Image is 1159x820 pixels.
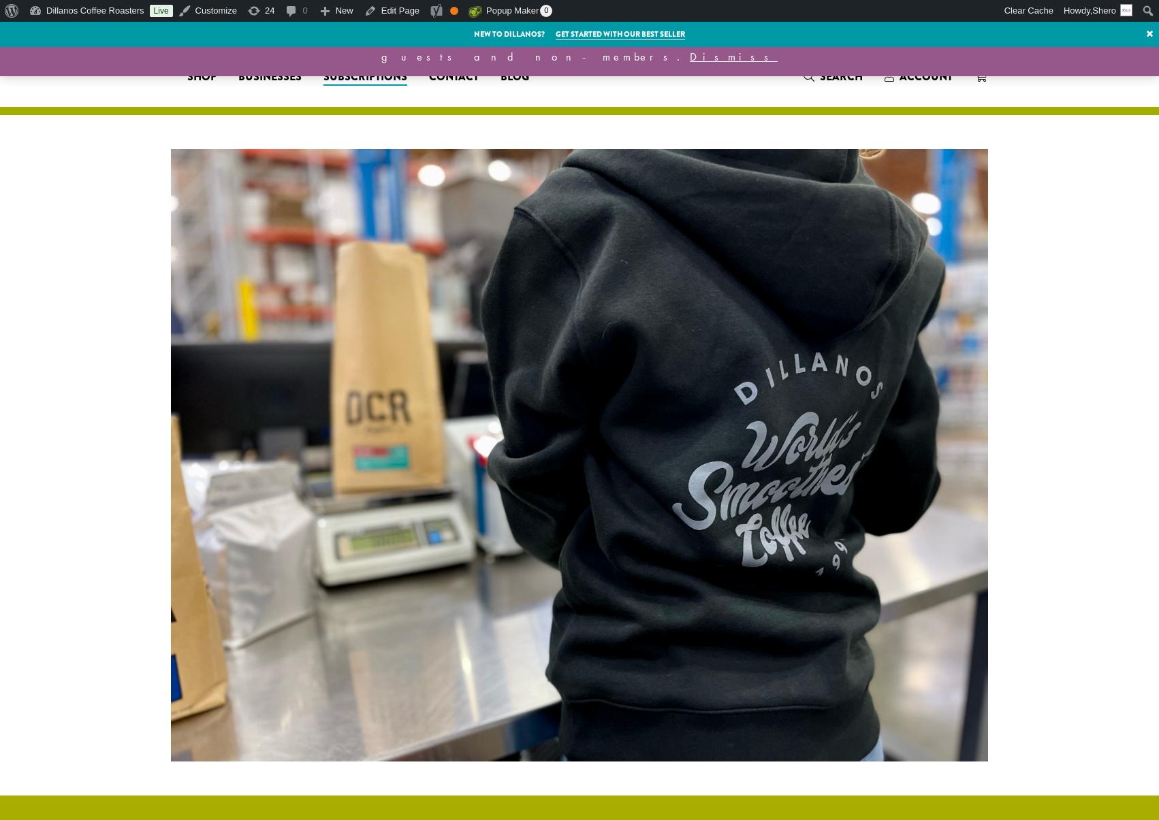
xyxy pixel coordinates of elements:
span: Search [820,69,863,84]
span: Shero [1092,5,1116,16]
a: Dismiss [690,50,778,64]
span: Subscriptions [323,69,407,86]
a: Search [793,65,874,88]
a: Shop [176,66,227,88]
span: Contact [429,69,479,86]
a: Live [150,5,173,17]
div: OK [450,7,458,15]
a: × [1141,22,1159,46]
span: 0 [540,5,552,17]
span: Shop [187,69,217,86]
a: Get started with our best seller [556,29,685,40]
span: Businesses [238,69,302,86]
span: Account [900,69,953,84]
span: Blog [501,69,529,86]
